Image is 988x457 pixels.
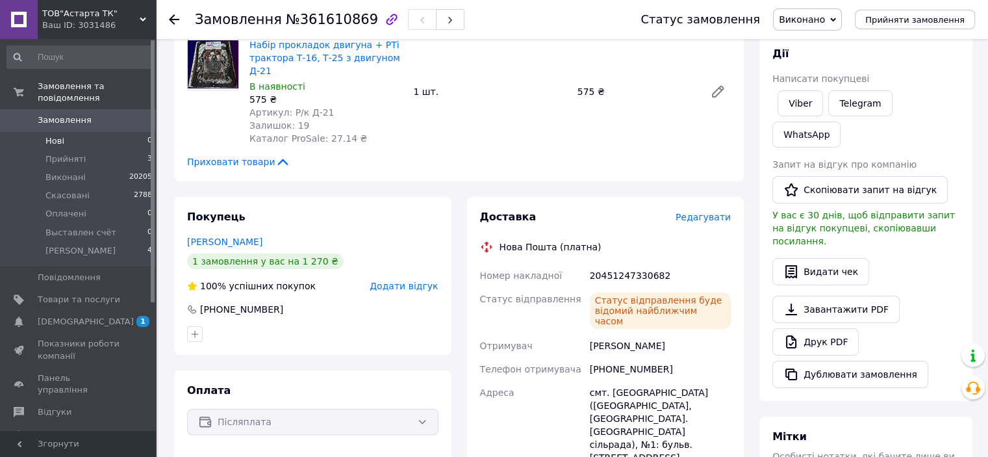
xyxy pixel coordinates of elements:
div: Повернутися назад [169,13,179,26]
span: Телефон отримувача [480,364,581,374]
button: Видати чек [772,258,869,285]
span: №361610869 [286,12,378,27]
span: Оплачені [45,208,86,220]
span: 0 [147,227,152,239]
a: Telegram [828,90,892,116]
span: Выставлен счёт [45,227,116,239]
span: Панель управління [38,372,120,396]
div: 1 шт. [408,83,572,101]
span: 100% [200,281,226,291]
span: Нові [45,135,64,147]
span: Повідомлення [38,272,101,283]
div: Нова Пошта (платна) [496,241,605,254]
span: 4 [147,245,152,257]
img: Набір прокладок двигуна + РТi трактора Т-16, Т-25 з двигуном Д-21 [188,40,238,88]
span: Скасовані [45,190,90,202]
span: Редагувати [676,212,731,222]
span: 20205 [129,172,152,183]
button: Прийняти замовлення [855,10,975,29]
span: Мітки [772,430,807,443]
input: Пошук [6,46,153,69]
span: Виконано [779,14,825,25]
div: 20451247330682 [587,264,733,287]
span: Замовлення та повідомлення [38,81,156,104]
div: [PERSON_NAME] [587,334,733,358]
div: [PHONE_NUMBER] [199,303,285,316]
span: Статус відправлення [480,294,581,304]
span: Покупець [187,211,246,223]
span: Прийняти замовлення [865,15,965,25]
a: Завантажити PDF [772,296,900,323]
span: 0 [147,208,152,220]
div: Статус відправлення буде відомий найближчим часом [590,293,731,329]
a: Набір прокладок двигуна + РТi трактора Т-16, Т-25 з двигуном Д-21 [249,40,400,76]
div: Статус замовлення [640,13,760,26]
div: [PHONE_NUMBER] [587,358,733,381]
span: У вас є 30 днів, щоб відправити запит на відгук покупцеві, скопіювавши посилання. [772,210,955,246]
span: Дії [772,47,789,60]
button: Дублювати замовлення [772,361,928,388]
div: Ваш ID: 3031486 [42,20,156,31]
span: Оплата [187,384,231,397]
span: Замовлення [38,114,92,126]
a: Друк PDF [772,328,859,356]
span: Покупці [38,428,73,440]
span: Адреса [480,387,514,398]
span: ТОВ"Астарта ТК" [42,8,140,20]
span: Показники роботи компанії [38,338,120,361]
span: Запит на відгук про компанію [772,159,917,170]
span: Прийняті [45,153,86,165]
span: В наявності [249,81,305,92]
span: Відгуки [38,406,71,418]
div: успішних покупок [187,280,316,293]
span: Замовлення [195,12,282,27]
a: Viber [778,90,823,116]
span: Каталог ProSale: 27.14 ₴ [249,133,367,144]
div: 575 ₴ [572,83,700,101]
span: [PERSON_NAME] [45,245,116,257]
a: Редагувати [705,79,731,105]
span: Товари та послуги [38,294,120,306]
span: Приховати товари [187,155,290,168]
span: Отримувач [480,341,533,351]
div: 575 ₴ [249,93,403,106]
span: Залишок: 19 [249,120,309,131]
span: Доставка [480,211,537,223]
span: 0 [147,135,152,147]
span: 2788 [134,190,152,202]
span: Виконані [45,172,86,183]
div: 1 замовлення у вас на 1 270 ₴ [187,254,344,269]
span: Артикул: Р/к Д-21 [249,107,334,118]
a: WhatsApp [772,122,841,148]
span: Написати покупцеві [772,73,869,84]
button: Скопіювати запит на відгук [772,176,948,203]
span: Номер накладної [480,270,563,281]
span: 3 [147,153,152,165]
span: [DEMOGRAPHIC_DATA] [38,316,134,328]
span: Додати відгук [370,281,438,291]
span: 1 [136,316,149,327]
a: [PERSON_NAME] [187,237,262,247]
